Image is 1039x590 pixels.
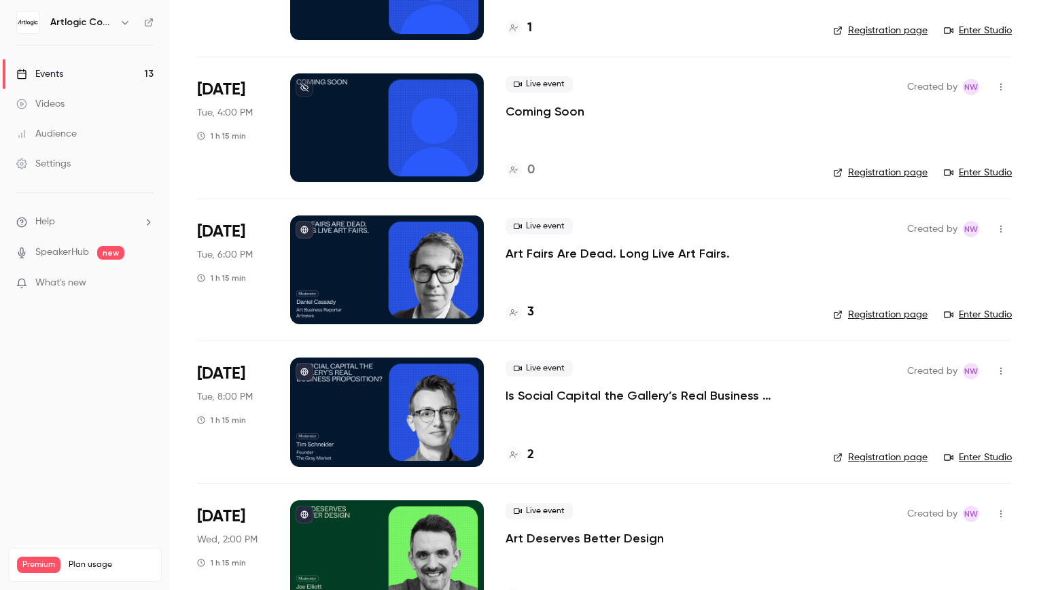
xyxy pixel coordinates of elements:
[964,363,978,379] span: NW
[197,390,253,404] span: Tue, 8:00 PM
[197,533,258,546] span: Wed, 2:00 PM
[964,79,978,95] span: NW
[527,161,535,179] h4: 0
[16,127,77,141] div: Audience
[907,363,957,379] span: Created by
[197,358,268,466] div: Sep 16 Tue, 8:00 PM (Europe/London)
[16,215,154,229] li: help-dropdown-opener
[506,446,534,464] a: 2
[197,557,246,568] div: 1 h 15 min
[50,16,114,29] h6: Artlogic Connect 2025
[35,276,86,290] span: What's new
[506,161,535,179] a: 0
[197,79,245,101] span: [DATE]
[16,157,71,171] div: Settings
[963,221,979,237] span: Natasha Whiffin
[506,245,730,262] a: Art Fairs Are Dead. Long Live Art Fairs.
[944,24,1012,37] a: Enter Studio
[506,103,584,120] a: Coming Soon
[506,387,811,404] a: Is Social Capital the Gallery’s Real Business Proposition?
[963,506,979,522] span: Natasha Whiffin
[944,451,1012,464] a: Enter Studio
[527,303,534,322] h4: 3
[944,308,1012,322] a: Enter Studio
[197,506,245,527] span: [DATE]
[506,503,573,519] span: Live event
[69,559,153,570] span: Plan usage
[137,277,154,290] iframe: Noticeable Trigger
[833,24,928,37] a: Registration page
[197,415,246,426] div: 1 h 15 min
[506,303,534,322] a: 3
[964,221,978,237] span: NW
[506,19,532,37] a: 1
[506,360,573,377] span: Live event
[35,245,89,260] a: SpeakerHub
[833,166,928,179] a: Registration page
[197,73,268,182] div: Sep 16 Tue, 4:00 PM (Europe/London)
[907,221,957,237] span: Created by
[197,221,245,243] span: [DATE]
[527,446,534,464] h4: 2
[833,308,928,322] a: Registration page
[963,363,979,379] span: Natasha Whiffin
[197,248,253,262] span: Tue, 6:00 PM
[17,12,39,33] img: Artlogic Connect 2025
[963,79,979,95] span: Natasha Whiffin
[506,218,573,235] span: Live event
[17,557,60,573] span: Premium
[16,97,65,111] div: Videos
[197,273,246,283] div: 1 h 15 min
[833,451,928,464] a: Registration page
[964,506,978,522] span: NW
[97,246,124,260] span: new
[197,131,246,141] div: 1 h 15 min
[506,76,573,92] span: Live event
[907,79,957,95] span: Created by
[197,106,253,120] span: Tue, 4:00 PM
[35,215,55,229] span: Help
[197,363,245,385] span: [DATE]
[907,506,957,522] span: Created by
[197,215,268,324] div: Sep 16 Tue, 6:00 PM (Europe/London)
[16,67,63,81] div: Events
[944,166,1012,179] a: Enter Studio
[527,19,532,37] h4: 1
[506,530,664,546] a: Art Deserves Better Design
